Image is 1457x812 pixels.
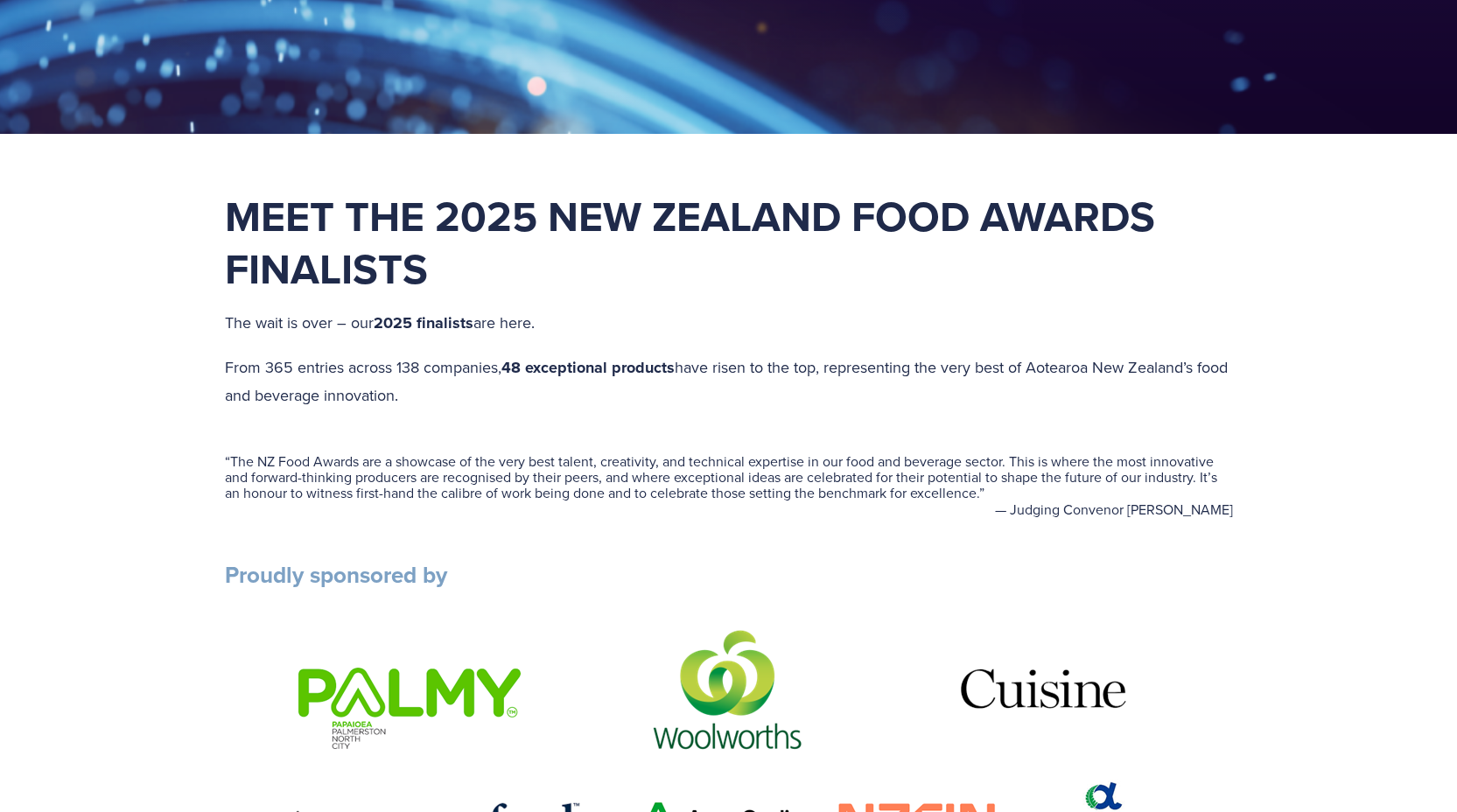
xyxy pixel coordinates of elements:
[225,185,1166,299] strong: Meet the 2025 New Zealand Food Awards Finalists
[225,501,1233,517] figcaption: — Judging Convenor [PERSON_NAME]
[225,353,1233,409] p: From 365 entries across 138 companies, have risen to the top, representing the very best of Aotea...
[225,453,1233,501] blockquote: The NZ Food Awards are a showcase of the very best talent, creativity, and technical expertise in...
[225,451,230,471] span: “
[225,558,447,591] strong: Proudly sponsored by
[501,356,675,379] strong: 48 exceptional products
[374,311,473,334] strong: 2025 finalists
[979,483,984,502] span: ”
[225,309,1233,338] p: The wait is over – our are here.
